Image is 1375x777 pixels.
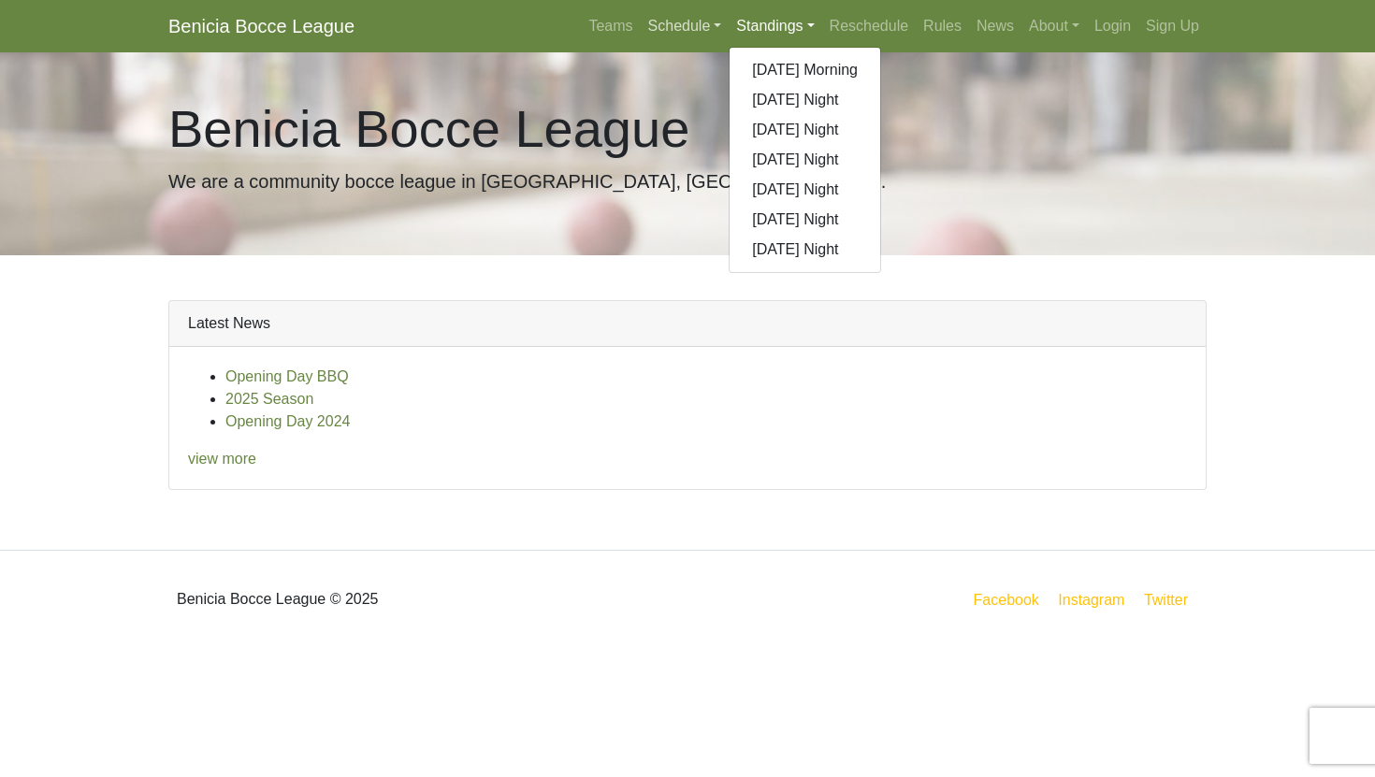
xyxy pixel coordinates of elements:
a: Instagram [1054,588,1128,612]
a: Sign Up [1138,7,1207,45]
a: Rules [916,7,969,45]
p: We are a community bocce league in [GEOGRAPHIC_DATA], [GEOGRAPHIC_DATA]. [168,167,1207,195]
div: Latest News [169,301,1206,347]
a: [DATE] Night [730,235,880,265]
a: 2025 Season [225,391,313,407]
a: [DATE] Night [730,145,880,175]
a: Benicia Bocce League [168,7,355,45]
a: Facebook [970,588,1043,612]
div: Standings [729,47,881,273]
a: About [1021,7,1087,45]
a: News [969,7,1021,45]
a: Reschedule [822,7,917,45]
a: Opening Day 2024 [225,413,350,429]
a: [DATE] Morning [730,55,880,85]
h1: Benicia Bocce League [168,97,1207,160]
a: [DATE] Night [730,85,880,115]
a: [DATE] Night [730,175,880,205]
a: Login [1087,7,1138,45]
a: Opening Day BBQ [225,368,349,384]
a: Standings [729,7,821,45]
a: [DATE] Night [730,205,880,235]
a: view more [188,451,256,467]
a: Twitter [1140,588,1203,612]
div: Benicia Bocce League © 2025 [154,566,687,633]
a: Teams [581,7,640,45]
a: [DATE] Night [730,115,880,145]
a: Schedule [641,7,730,45]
